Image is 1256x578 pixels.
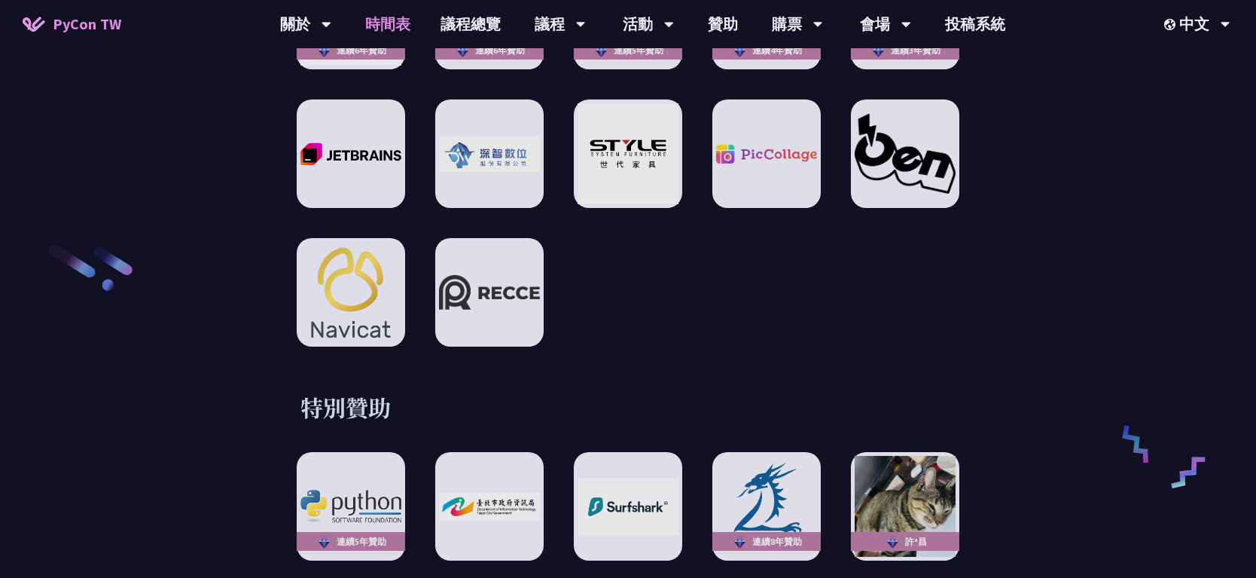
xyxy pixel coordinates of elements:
div: 連續5年贊助 [574,41,682,60]
img: sponsor-logo-diamond [870,41,887,60]
span: PyCon TW [53,13,121,35]
div: 連續6年贊助 [297,41,405,60]
img: Home icon of PyCon TW 2025 [23,17,45,32]
div: 連續4年贊助 [712,41,821,60]
img: sponsor-logo-diamond [454,41,471,60]
img: PicCollage Company [716,145,817,163]
img: sponsor-logo-diamond [731,533,748,551]
div: 連續6年贊助 [435,41,544,60]
div: 連續3年贊助 [851,41,959,60]
img: Department of Information Technology, Taipei City Government [439,493,540,521]
img: 深智數位 [439,136,540,172]
img: sponsor-logo-diamond [884,533,901,551]
img: Navicat [300,239,401,347]
img: sponsor-logo-diamond [731,41,748,60]
div: 連續8年贊助 [712,532,821,551]
img: STYLE [578,103,678,204]
img: 天瓏資訊圖書 [716,460,817,553]
img: Oen Tech [855,114,956,194]
h3: 特別贊助 [300,392,956,422]
img: sponsor-logo-diamond [316,41,333,60]
a: PyCon TW [8,5,136,43]
img: Locale Icon [1164,19,1179,30]
div: 連續5年贊助 [297,532,405,551]
img: sponsor-logo-diamond [593,41,610,60]
img: Surfshark [578,479,678,535]
img: JetBrains [300,143,401,165]
img: Python Software Foundation [300,490,401,523]
img: Recce | join us [439,275,540,310]
img: sponsor-logo-diamond [316,533,333,551]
